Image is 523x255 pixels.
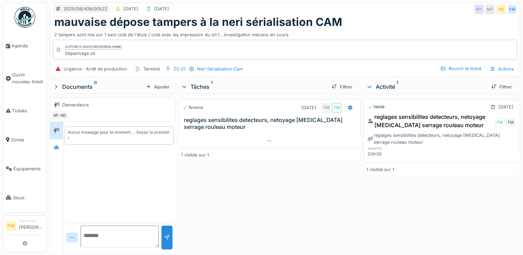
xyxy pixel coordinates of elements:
[15,7,35,28] img: Badge_color-CXgf-gQk.svg
[498,104,513,110] div: [DATE]
[485,4,495,14] div: MT
[54,29,516,38] div: 2 tampers sont mis sur 1 seul coté de l'étuis ( coté avec les impression du lot ) , investigation...
[3,31,47,60] a: Agenda
[181,152,209,158] div: 1 visible sur 1
[143,66,160,72] div: Terminé
[487,64,517,74] div: Actions
[197,66,243,72] div: Neri Sérialisation Cam
[3,60,47,96] a: Ouvrir nouveau ticket
[368,104,385,110] div: Validé
[181,83,326,91] div: Tâches
[211,83,213,91] sup: 1
[143,82,172,92] div: Ajouter
[183,105,203,111] div: Terminé
[368,151,415,157] div: 03h30
[366,83,486,91] div: Activité
[94,83,97,91] sup: 0
[53,83,143,91] div: Documents
[11,136,44,143] span: Zones
[19,218,44,233] li: [PERSON_NAME]
[52,111,61,120] div: MT
[54,16,342,29] h1: mauvaise dépose tampers à la neri sérialisation CAM
[495,118,505,127] div: FM
[301,104,316,111] div: [DATE]
[368,113,494,129] div: reglages sensibilites detecteurs, netoyage [MEDICAL_DATA] serrage rouleau moteur
[68,129,171,142] div: Aucun message pour le moment … Soyez le premier !
[438,64,484,73] div: Rouvrir le ticket
[329,82,355,92] div: Filtrer
[3,96,47,125] a: Tickets
[19,218,44,224] div: Technicien
[123,6,138,12] div: [DATE]
[12,107,44,114] span: Tickets
[13,195,44,201] span: Stock
[6,221,16,231] li: FM
[474,4,484,14] div: MT
[65,50,122,57] div: Dépannage ok
[3,183,47,212] a: Stock
[184,117,357,130] h3: reglages sensibilites detecteurs, netoyage [MEDICAL_DATA] serrage rouleau moteur
[321,103,331,113] div: FM
[13,166,44,172] span: Équipements
[396,83,398,91] sup: 1
[174,66,185,72] div: ZC.01
[496,4,506,14] div: ND
[368,132,516,145] div: reglages sensibilites detecteurs, netoyage [MEDICAL_DATA] serrage rouleau moteur
[58,111,68,120] div: ND
[6,218,44,235] a: FM Technicien[PERSON_NAME]
[368,146,415,151] h6: quantité
[64,6,108,12] div: 2025/08/408/00522
[62,102,89,108] div: Demandeurs
[3,154,47,183] a: Équipements
[65,45,122,49] div: Clôturé le [DATE] par [PERSON_NAME]
[12,72,44,85] span: Ouvrir nouveau ticket
[11,42,44,49] span: Agenda
[507,4,517,14] div: FM
[488,82,515,92] div: Filtrer
[3,125,47,154] a: Zones
[332,103,342,113] div: FM
[366,166,394,173] div: 1 visible sur 1
[64,66,127,72] div: Urgence : Arrêt de production
[506,118,516,127] div: FM
[154,6,169,12] div: [DATE]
